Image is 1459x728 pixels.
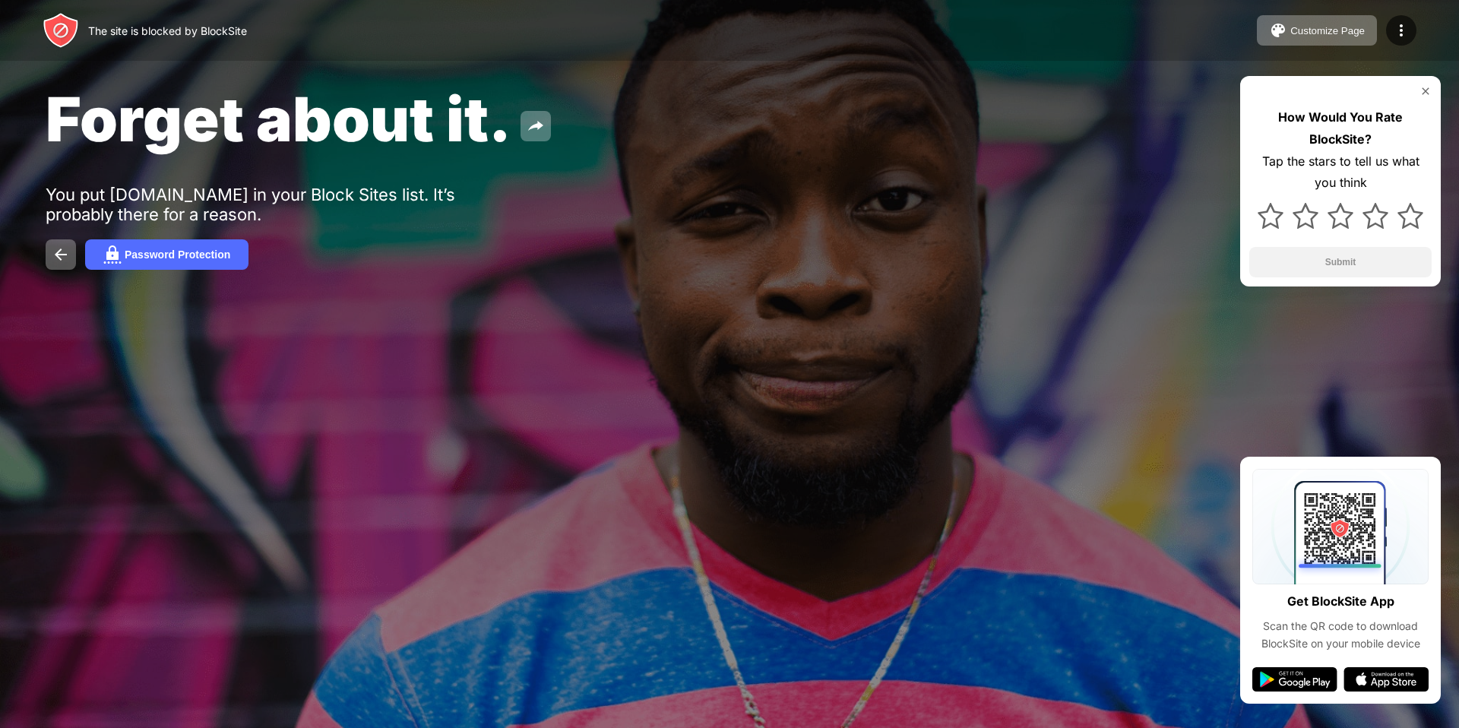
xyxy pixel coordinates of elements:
img: pallet.svg [1269,21,1287,40]
img: back.svg [52,245,70,264]
img: star.svg [1328,203,1353,229]
img: menu-icon.svg [1392,21,1410,40]
div: Password Protection [125,248,230,261]
img: star.svg [1362,203,1388,229]
div: Scan the QR code to download BlockSite on your mobile device [1252,618,1429,652]
button: Submit [1249,247,1432,277]
button: Password Protection [85,239,248,270]
img: star.svg [1258,203,1283,229]
img: qrcode.svg [1252,469,1429,584]
div: The site is blocked by BlockSite [88,24,247,37]
img: share.svg [527,117,545,135]
img: password.svg [103,245,122,264]
img: star.svg [1397,203,1423,229]
img: header-logo.svg [43,12,79,49]
div: Get BlockSite App [1287,590,1394,612]
div: How Would You Rate BlockSite? [1249,106,1432,150]
img: star.svg [1293,203,1318,229]
img: google-play.svg [1252,667,1337,692]
button: Customize Page [1257,15,1377,46]
img: rate-us-close.svg [1419,85,1432,97]
img: app-store.svg [1343,667,1429,692]
div: Customize Page [1290,25,1365,36]
span: Forget about it. [46,82,511,156]
div: You put [DOMAIN_NAME] in your Block Sites list. It’s probably there for a reason. [46,185,515,224]
div: Tap the stars to tell us what you think [1249,150,1432,195]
